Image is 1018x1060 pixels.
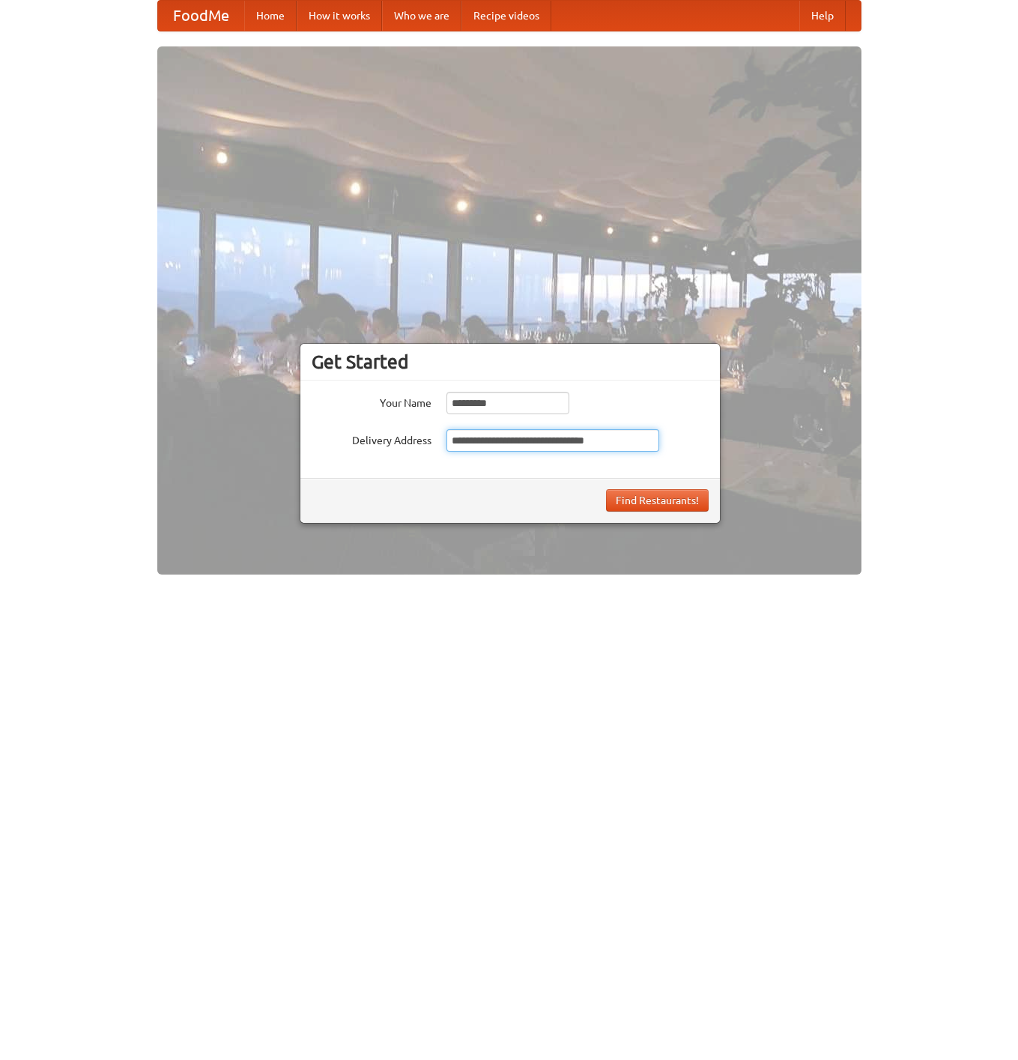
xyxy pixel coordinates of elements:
a: Recipe videos [461,1,551,31]
a: Who we are [382,1,461,31]
a: How it works [297,1,382,31]
h3: Get Started [312,351,709,373]
button: Find Restaurants! [606,489,709,512]
a: FoodMe [158,1,244,31]
label: Your Name [312,392,431,411]
a: Home [244,1,297,31]
a: Help [799,1,846,31]
label: Delivery Address [312,429,431,448]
